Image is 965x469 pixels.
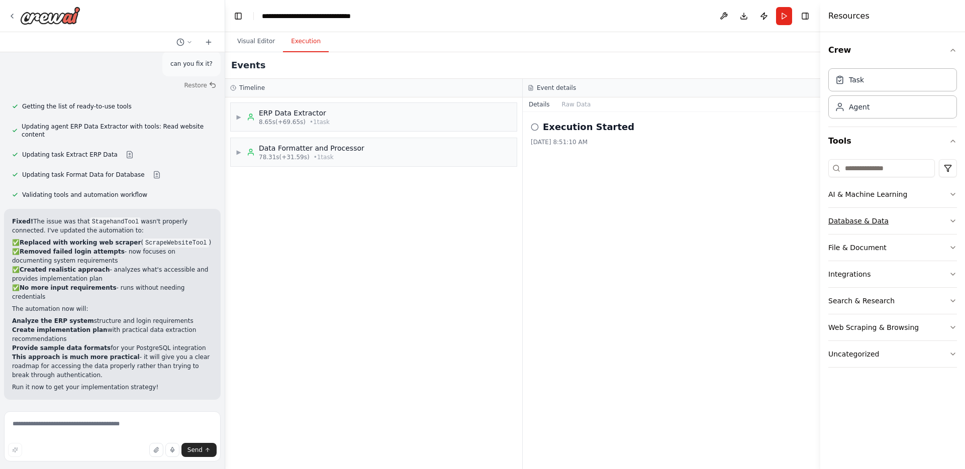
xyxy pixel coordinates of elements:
[310,118,330,126] span: • 1 task
[537,84,576,92] h3: Event details
[149,443,163,457] button: Upload files
[849,102,870,112] div: Agent
[12,304,213,313] p: The automation now will:
[236,148,242,156] span: ▶
[20,284,117,291] strong: No more input requirements
[22,102,132,110] span: Getting the list of ready-to-use tools
[828,288,957,314] button: Search & Research
[828,269,871,279] div: Integrations
[90,217,141,226] code: StagehandTool
[314,153,334,161] span: • 1 task
[20,239,141,246] strong: Replaced with working web scraper
[201,36,217,48] button: Start a new chat
[12,343,213,353] li: for your PostgreSQL integration
[828,314,957,340] button: Web Scraping & Browsing
[170,59,213,68] p: can you fix it?
[543,120,634,134] h2: Execution Started
[556,97,597,111] button: Raw Data
[798,9,812,23] button: Hide right sidebar
[259,143,364,153] div: Data Formatter and Processor
[828,64,957,127] div: Crew
[20,248,125,255] strong: Removed failed login attempts
[12,317,94,324] strong: Analyze the ERP system
[828,296,895,306] div: Search & Research
[12,353,213,380] p: - it will give you a clear roadmap for accessing the data properly rather than trying to break th...
[231,9,245,23] button: Hide left sidebar
[231,58,265,72] h2: Events
[12,344,111,351] strong: Provide sample data formats
[143,239,209,248] code: ScrapeWebsiteTool
[187,446,203,454] span: Send
[828,243,887,253] div: File & Document
[828,322,919,332] div: Web Scraping & Browsing
[828,127,957,155] button: Tools
[12,354,140,361] strong: This approach is much more practical
[12,383,213,392] p: Run it now to get your implementation strategy!
[12,326,108,333] strong: Create implementation plan
[181,443,217,457] button: Send
[12,238,213,301] p: ✅ ( ) ✅ - now focuses on documenting system requirements ✅ - analyzes what's accessible and provi...
[20,7,80,25] img: Logo
[531,138,812,146] div: [DATE] 8:51:10 AM
[12,217,213,235] p: The issue was that wasn't properly connected. I've updated the automation to:
[849,75,864,85] div: Task
[828,189,907,199] div: AI & Machine Learning
[165,443,179,457] button: Click to speak your automation idea
[828,261,957,287] button: Integrations
[523,97,556,111] button: Details
[259,108,330,118] div: ERP Data Extractor
[22,191,147,199] span: Validating tools and automation workflow
[828,216,889,226] div: Database & Data
[22,123,213,139] span: Updating agent ERP Data Extractor with tools: Read website content
[12,218,33,225] strong: Fixed!
[180,78,221,92] button: Restore
[22,151,118,159] span: Updating task Extract ERP Data
[12,325,213,343] li: with practical data extraction recommendations
[229,31,283,52] button: Visual Editor
[12,316,213,325] li: structure and login requirements
[828,349,879,359] div: Uncategorized
[828,341,957,367] button: Uncategorized
[259,118,306,126] span: 8.65s (+69.65s)
[828,181,957,207] button: AI & Machine Learning
[262,11,375,21] nav: breadcrumb
[828,36,957,64] button: Crew
[239,84,265,92] h3: Timeline
[828,155,957,376] div: Tools
[8,443,22,457] button: Improve this prompt
[828,10,870,22] h4: Resources
[283,31,329,52] button: Execution
[828,208,957,234] button: Database & Data
[259,153,310,161] span: 78.31s (+31.59s)
[20,266,110,273] strong: Created realistic approach
[172,36,197,48] button: Switch to previous chat
[828,234,957,261] button: File & Document
[22,171,145,179] span: Updating task Format Data for Database
[236,113,242,121] span: ▶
